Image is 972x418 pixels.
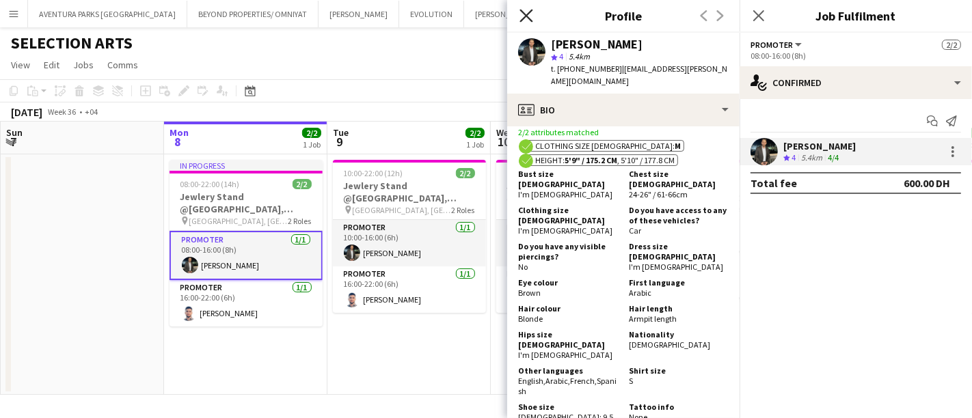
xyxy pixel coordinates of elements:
span: Clothing size [DEMOGRAPHIC_DATA]: [535,141,681,151]
a: Edit [38,56,65,74]
span: 2/2 [293,179,312,189]
span: French , [570,376,597,386]
strong: M [675,141,681,151]
button: Promoter [751,40,804,50]
app-job-card: 10:00-22:00 (12h)2/2Jewlery Stand @[GEOGRAPHIC_DATA], [GEOGRAPHIC_DATA] [GEOGRAPHIC_DATA], [GEOGR... [333,160,486,313]
h3: Jewlery Stand @[GEOGRAPHIC_DATA], [GEOGRAPHIC_DATA] [333,180,486,204]
app-card-role: Promoter1/116:00-22:00 (6h)[PERSON_NAME] [170,280,323,326]
span: 08:00-22:00 (14h) [180,179,240,189]
h5: Do you have access to any of these vehicles? [629,205,729,225]
app-card-role: Promoter1/116:00-22:00 (6h)[PERSON_NAME] [333,266,486,313]
a: View [5,56,36,74]
span: I'm [DEMOGRAPHIC_DATA] [518,350,612,360]
h5: Hair length [629,303,729,313]
div: 1 Job [303,139,321,150]
span: [GEOGRAPHIC_DATA], [GEOGRAPHIC_DATA] [353,205,452,215]
span: 24-26" / 61-66cm [629,189,688,199]
span: 4 [792,152,796,163]
h5: Dress size [DEMOGRAPHIC_DATA] [629,241,729,262]
app-card-role: Promoter1/108:00-16:00 (8h)[PERSON_NAME] [170,231,323,280]
span: English , [518,376,545,386]
h5: First language [629,277,729,288]
span: 2 Roles [452,205,475,215]
span: Jobs [73,59,94,71]
h3: Jewlery Stand @[GEOGRAPHIC_DATA], [GEOGRAPHIC_DATA] [496,180,649,204]
div: Bio [507,94,740,126]
span: 10 [494,134,514,150]
button: EVOLUTION [399,1,464,27]
span: 10:00-22:00 (12h) [344,168,403,178]
span: Promoter [751,40,793,50]
span: 5.4km [566,51,593,61]
span: Tue [333,126,349,139]
span: 2/2 [465,128,485,138]
h3: Jewlery Stand @[GEOGRAPHIC_DATA], [GEOGRAPHIC_DATA] [170,191,323,215]
span: Spanish [518,376,617,396]
span: Height: , 5'10" / 177.8 cm [535,155,675,165]
div: 5.4km [798,152,825,164]
app-job-card: 10:00-22:00 (12h)2/2Jewlery Stand @[GEOGRAPHIC_DATA], [GEOGRAPHIC_DATA] [GEOGRAPHIC_DATA], [GEOGR... [496,160,649,313]
h5: Hips size [DEMOGRAPHIC_DATA] [518,329,618,350]
span: t. [PHONE_NUMBER] [551,64,622,74]
span: Week 36 [45,107,79,117]
span: Car [629,225,641,236]
button: AVENTURA PARKS [GEOGRAPHIC_DATA] [28,1,187,27]
h5: Do you have any visible piercings? [518,241,618,262]
span: Arabic , [545,376,570,386]
span: 2 Roles [288,216,312,226]
h5: Eye colour [518,277,618,288]
span: 9 [331,134,349,150]
app-card-role: Promoter1/116:00-22:00 (6h)[PERSON_NAME] [496,266,649,313]
div: [DATE] [11,105,42,119]
span: Armpit length [629,313,677,324]
h5: Nationality [629,329,729,339]
h1: SELECTION ARTS [11,33,133,53]
span: I'm [DEMOGRAPHIC_DATA] [629,262,723,272]
span: 2/2 [302,128,321,138]
span: Blonde [518,313,543,324]
button: BEYOND PROPERTIES/ OMNIYAT [187,1,319,27]
span: Sun [6,126,23,139]
h5: Clothing size [DEMOGRAPHIC_DATA] [518,205,618,225]
button: [PERSON_NAME] [319,1,399,27]
h5: Shirt size [629,365,729,376]
span: 8 [167,134,189,150]
p: 2/2 attributes matched [518,127,729,137]
app-card-role: Promoter1/110:00-16:00 (6h)[PERSON_NAME] [333,220,486,266]
span: Brown [518,288,541,298]
span: Mon [170,126,189,139]
div: [PERSON_NAME] [783,140,856,152]
div: Total fee [751,176,797,190]
span: 2/2 [942,40,961,50]
h5: Tattoo info [629,402,729,412]
a: Jobs [68,56,99,74]
button: [PERSON_NAME] [464,1,545,27]
span: No [518,262,528,272]
span: [GEOGRAPHIC_DATA], [GEOGRAPHIC_DATA] [189,216,288,226]
span: [DEMOGRAPHIC_DATA] [629,339,710,350]
span: View [11,59,30,71]
h3: Profile [507,7,740,25]
span: Arabic [629,288,651,298]
div: 08:00-16:00 (8h) [751,51,961,61]
h5: Other languages [518,365,618,376]
div: [PERSON_NAME] [551,38,643,51]
span: Wed [496,126,514,139]
app-job-card: In progress08:00-22:00 (14h)2/2Jewlery Stand @[GEOGRAPHIC_DATA], [GEOGRAPHIC_DATA] [GEOGRAPHIC_DA... [170,160,323,326]
h3: Job Fulfilment [740,7,972,25]
h5: Shoe size [518,402,618,412]
div: Confirmed [740,66,972,99]
a: Comms [102,56,144,74]
h5: Bust size [DEMOGRAPHIC_DATA] [518,169,618,189]
h5: Hair colour [518,303,618,313]
span: 2/2 [456,168,475,178]
span: | [EMAIL_ADDRESS][PERSON_NAME][DOMAIN_NAME] [551,64,727,86]
span: 7 [4,134,23,150]
div: In progress [170,160,323,171]
app-card-role: Promoter1/110:00-16:00 (6h)[PERSON_NAME] [496,220,649,266]
h5: Chest size [DEMOGRAPHIC_DATA] [629,169,729,189]
span: 4 [559,51,563,61]
div: 600.00 DH [904,176,950,190]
